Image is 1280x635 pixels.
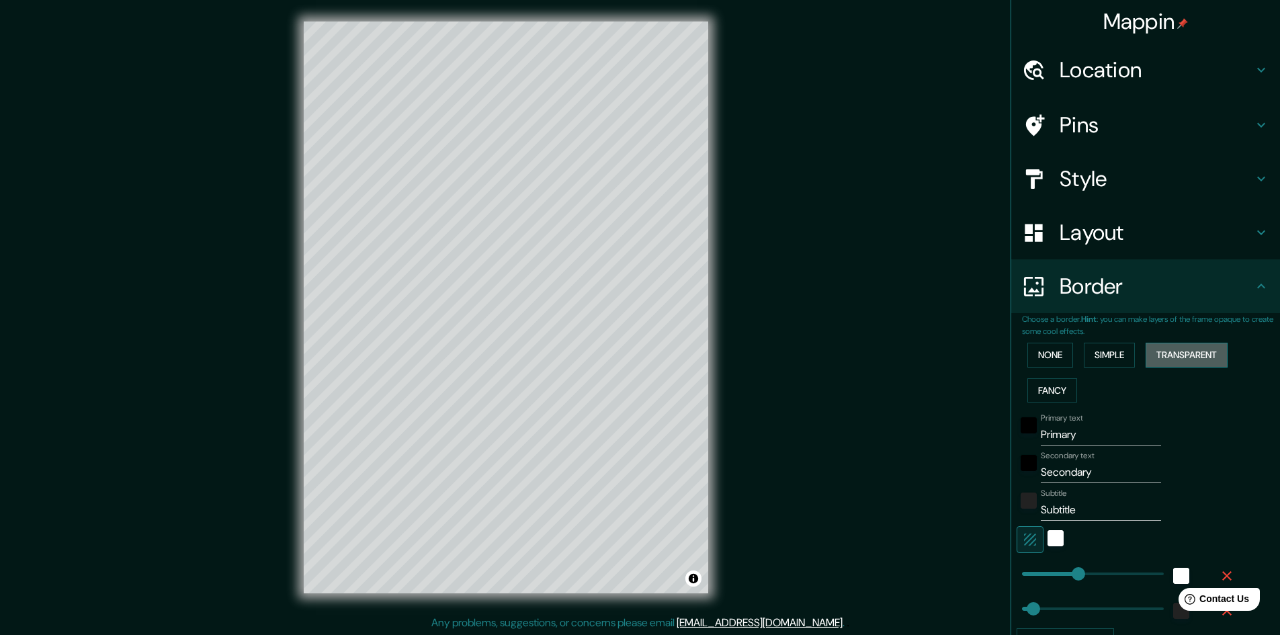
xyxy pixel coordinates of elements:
[1021,417,1037,433] button: black
[1011,98,1280,152] div: Pins
[685,570,701,587] button: Toggle attribution
[1027,343,1073,368] button: None
[1048,530,1064,546] button: white
[1041,488,1067,499] label: Subtitle
[1021,455,1037,471] button: black
[1011,43,1280,97] div: Location
[1027,378,1077,403] button: Fancy
[431,615,845,631] p: Any problems, suggestions, or concerns please email .
[1060,56,1253,83] h4: Location
[1011,259,1280,313] div: Border
[845,615,847,631] div: .
[1060,273,1253,300] h4: Border
[1173,568,1189,584] button: white
[847,615,849,631] div: .
[1084,343,1135,368] button: Simple
[1011,206,1280,259] div: Layout
[1146,343,1228,368] button: Transparent
[1060,219,1253,246] h4: Layout
[1021,493,1037,509] button: color-222222
[1060,165,1253,192] h4: Style
[1081,314,1097,325] b: Hint
[1177,18,1188,29] img: pin-icon.png
[1041,413,1082,424] label: Primary text
[1011,152,1280,206] div: Style
[677,616,843,630] a: [EMAIL_ADDRESS][DOMAIN_NAME]
[1022,313,1280,337] p: Choose a border. : you can make layers of the frame opaque to create some cool effects.
[1060,112,1253,138] h4: Pins
[1041,450,1095,462] label: Secondary text
[1103,8,1189,35] h4: Mappin
[1160,583,1265,620] iframe: Help widget launcher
